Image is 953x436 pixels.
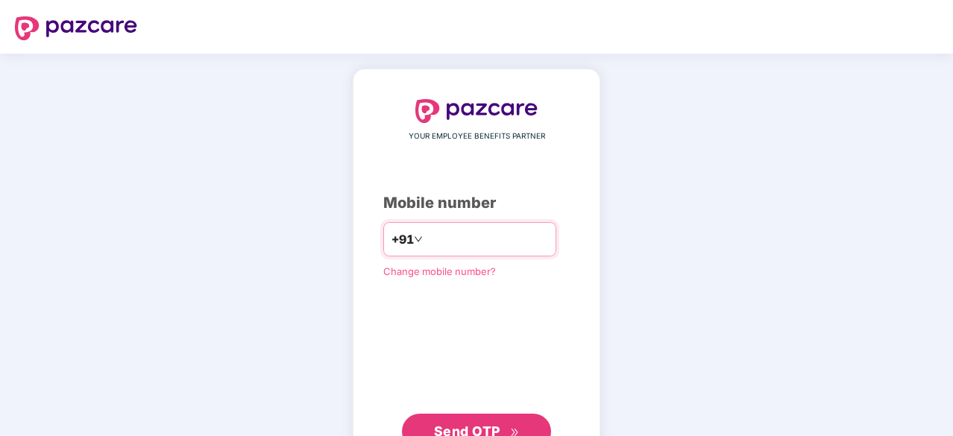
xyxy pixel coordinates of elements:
img: logo [415,99,538,123]
a: Change mobile number? [383,265,496,277]
span: YOUR EMPLOYEE BENEFITS PARTNER [409,130,545,142]
div: Mobile number [383,192,570,215]
span: down [414,235,423,244]
span: +91 [391,230,414,249]
img: logo [15,16,137,40]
